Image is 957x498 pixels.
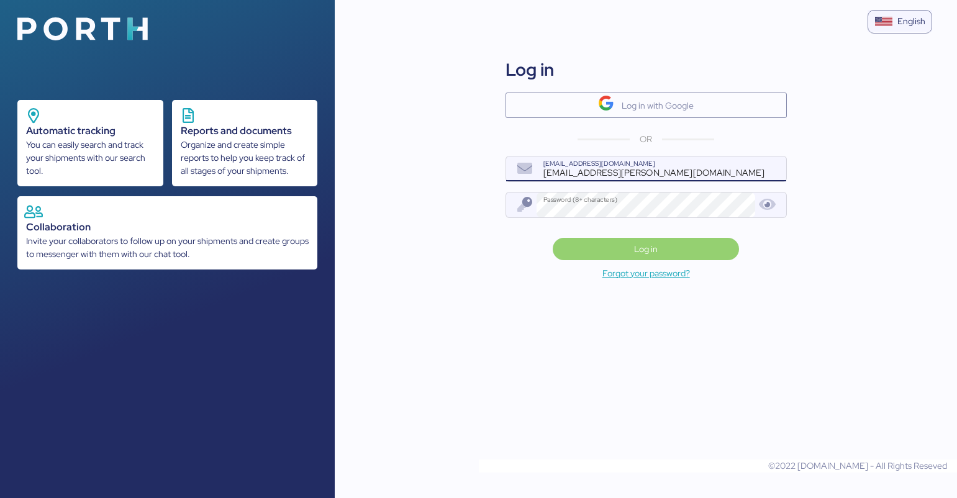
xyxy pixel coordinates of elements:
[506,57,554,83] div: Log in
[537,156,786,181] input: name@company.com
[26,124,155,138] div: Automatic tracking
[537,192,755,217] input: Password (8+ characters)
[553,238,739,260] button: Log in
[640,133,652,146] span: OR
[181,124,309,138] div: Reports and documents
[634,242,658,256] span: Log in
[622,98,694,113] div: Log in with Google
[26,235,309,261] div: Invite your collaborators to follow up on your shipments and create groups to messenger with them...
[506,93,787,118] button: Log in with Google
[897,15,925,28] div: English
[26,220,309,235] div: Collaboration
[26,138,155,178] div: You can easily search and track your shipments with our search tool.
[181,138,309,178] div: Organize and create simple reports to help you keep track of all stages of your shipments.
[335,266,957,281] a: Forgot your password?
